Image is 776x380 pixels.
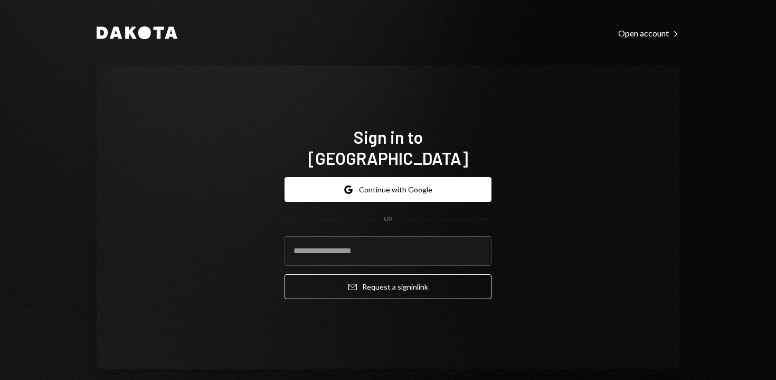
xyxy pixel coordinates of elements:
[618,28,679,39] div: Open account
[285,274,491,299] button: Request a signinlink
[618,27,679,39] a: Open account
[384,215,393,224] div: OR
[285,126,491,169] h1: Sign in to [GEOGRAPHIC_DATA]
[285,177,491,202] button: Continue with Google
